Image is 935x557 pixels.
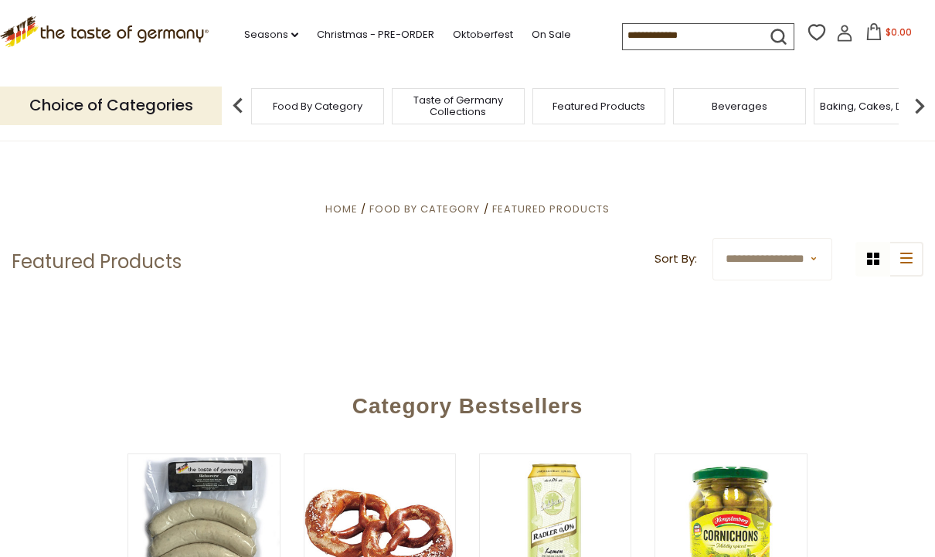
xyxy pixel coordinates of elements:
[223,90,253,121] img: previous arrow
[453,26,513,43] a: Oktoberfest
[904,90,935,121] img: next arrow
[369,202,480,216] a: Food By Category
[28,371,906,434] div: Category Bestsellers
[654,250,697,269] label: Sort By:
[396,94,520,117] a: Taste of Germany Collections
[532,26,571,43] a: On Sale
[886,25,912,39] span: $0.00
[492,202,610,216] a: Featured Products
[317,26,434,43] a: Christmas - PRE-ORDER
[856,23,922,46] button: $0.00
[244,26,298,43] a: Seasons
[552,100,645,112] a: Featured Products
[325,202,358,216] a: Home
[12,250,182,273] h1: Featured Products
[712,100,767,112] a: Beverages
[273,100,362,112] a: Food By Category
